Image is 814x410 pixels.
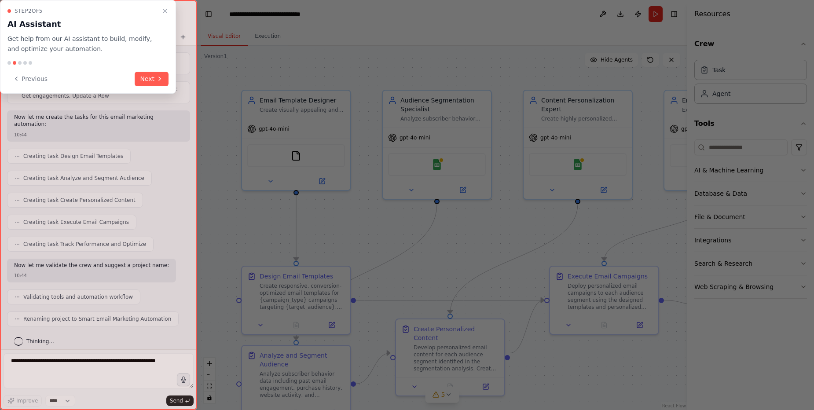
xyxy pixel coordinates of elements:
[135,72,169,86] button: Next
[7,72,53,86] button: Previous
[7,34,158,54] p: Get help from our AI assistant to build, modify, and optimize your automation.
[160,6,170,16] button: Close walkthrough
[15,7,43,15] span: Step 2 of 5
[202,8,215,20] button: Hide left sidebar
[7,18,158,30] h3: AI Assistant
